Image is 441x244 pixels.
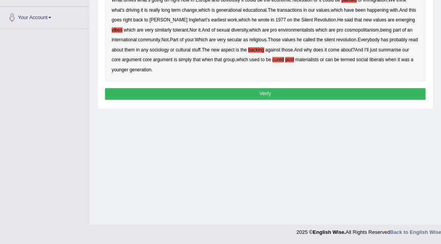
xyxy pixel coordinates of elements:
b: is [174,57,177,62]
b: be [334,57,339,62]
b: which [238,17,250,23]
b: on [287,17,292,23]
b: which [331,7,343,13]
a: Your Account [0,7,89,26]
b: And [399,7,407,13]
b: just [370,47,377,53]
b: are [329,27,335,33]
b: which [315,27,327,33]
b: change [182,7,197,13]
b: revolution [336,37,357,42]
b: about [341,47,352,53]
b: similarly [155,27,171,33]
b: core [112,57,121,62]
b: about [112,47,123,53]
b: right [123,17,132,23]
b: probably [389,37,407,42]
b: is [236,47,239,53]
b: it [198,27,201,33]
b: said [345,17,353,23]
b: transactions [277,7,302,13]
b: is [144,7,148,13]
b: back [133,17,143,23]
b: long [161,7,170,13]
b: be [266,57,271,62]
b: our [308,7,315,13]
b: earliest [211,17,226,23]
b: very [145,27,153,33]
b: with [390,7,398,13]
b: of [402,27,406,33]
b: pro [270,27,277,33]
b: silent [324,37,335,42]
b: an [407,27,412,33]
b: sexual [217,27,230,33]
b: he [297,37,302,42]
b: come [328,47,339,53]
b: to [144,17,148,23]
b: aspect [221,47,234,53]
b: materialists [295,57,318,62]
b: liberals [369,57,384,62]
button: Verify [105,88,426,99]
b: really [149,7,160,13]
b: Part [170,37,178,42]
b: when [385,57,396,62]
b: been [355,7,365,13]
b: of [180,37,184,42]
b: can [325,57,332,62]
b: backing [248,47,264,53]
b: simply [178,57,192,62]
b: any [141,47,148,53]
b: that [214,57,222,62]
b: our [402,47,409,53]
b: in [303,7,307,13]
b: summarise [378,47,401,53]
b: the [240,47,247,53]
b: diversity [231,27,248,33]
b: wrote [258,17,269,23]
b: tolerant [173,27,188,33]
b: core [143,57,152,62]
b: generational [216,7,241,13]
b: sociology [150,47,169,53]
b: educational [243,7,266,13]
b: are [262,27,269,33]
b: values [373,17,386,23]
b: is [212,7,215,13]
b: post [285,57,294,62]
b: it [141,7,143,13]
b: generation [129,67,151,72]
b: group [223,57,235,62]
b: new [363,17,372,23]
b: are [137,27,143,33]
b: Inglehart's [189,17,210,23]
div: 2025 © All Rights Reserved [296,225,441,236]
b: are [388,17,394,23]
b: called [303,37,315,42]
b: Revolution [314,17,336,23]
b: And [294,47,302,53]
b: or [320,57,324,62]
b: Nor [189,27,197,33]
b: it [324,47,327,53]
b: it [397,57,400,62]
b: cosmopolitanism [345,27,379,33]
b: community [138,37,160,42]
b: does [313,47,323,53]
b: those [282,47,293,53]
b: that [354,17,362,23]
b: used [249,57,259,62]
b: that [193,57,201,62]
b: read [408,37,418,42]
b: against [265,47,280,53]
b: values [282,37,295,42]
b: social [356,57,368,62]
b: The [268,7,276,13]
b: cultural [176,47,191,53]
b: termed [340,57,355,62]
b: 1977 [275,17,285,23]
b: stuff [192,47,200,53]
b: have [344,7,354,13]
b: of [211,27,215,33]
